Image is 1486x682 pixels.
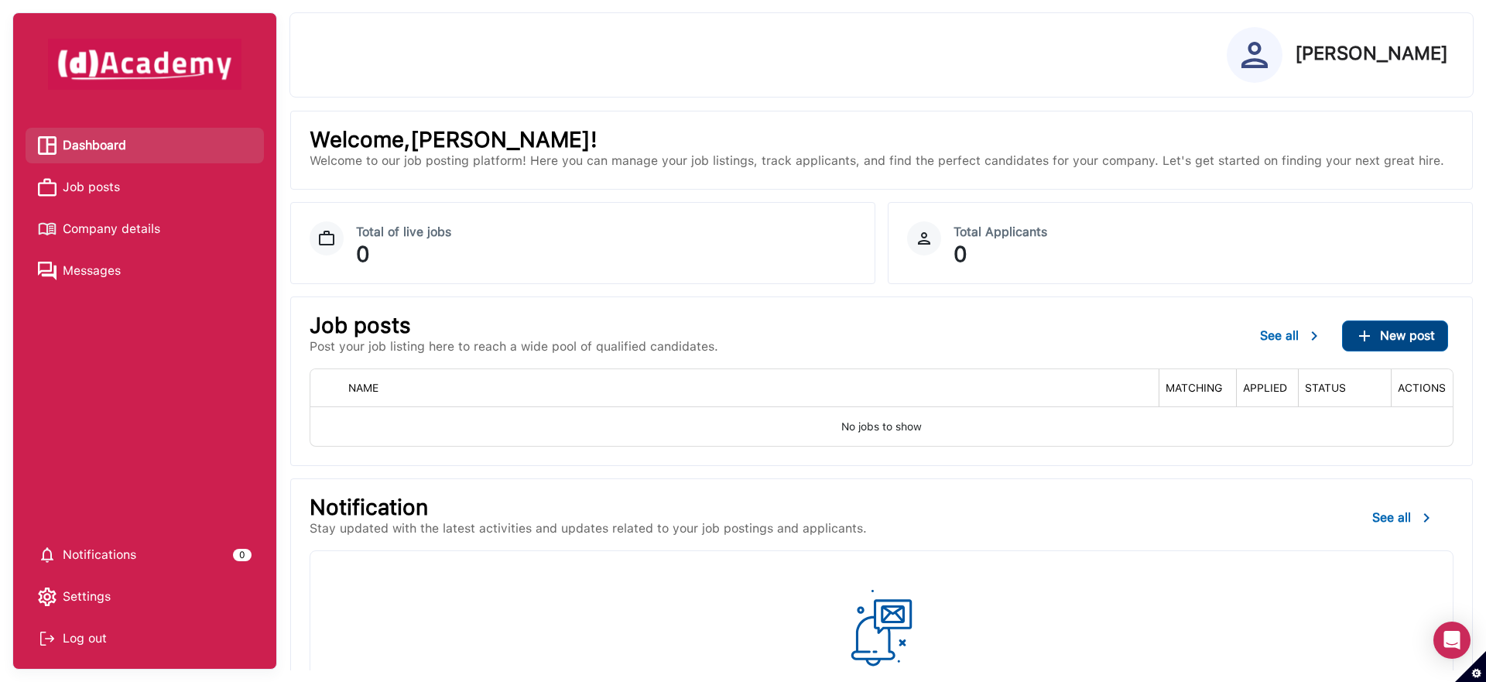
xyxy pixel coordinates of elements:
[38,259,252,283] a: Messages iconMessages
[1398,382,1446,394] span: ACTIONS
[1166,382,1222,394] span: MATCHING
[954,243,1453,265] div: 0
[1305,382,1346,394] span: STATUS
[38,134,252,157] a: Dashboard iconDashboard
[1433,622,1471,659] div: Open Intercom Messenger
[63,543,136,567] span: Notifications
[1260,328,1299,343] span: See all
[63,218,160,241] span: Company details
[310,498,867,516] p: Notification
[310,152,1453,170] p: Welcome to our job posting platform! Here you can manage your job listings, track applicants, and...
[1305,327,1323,345] img: ...
[233,549,252,561] div: 0
[1417,509,1436,527] img: ...
[1241,42,1268,68] img: Profile
[1243,382,1287,394] span: APPLIED
[38,627,252,650] div: Log out
[63,134,126,157] span: Dashboard
[38,218,252,241] a: Company details iconCompany details
[310,338,718,356] p: Post your job listing here to reach a wide pool of qualified candidates.
[38,588,56,606] img: setting
[38,176,252,199] a: Job posts iconJob posts
[1342,320,1448,351] button: ...New post
[38,220,56,238] img: Company details icon
[310,519,867,538] p: Stay updated with the latest activities and updates related to your job postings and applicants.
[348,382,378,394] span: NAME
[63,176,120,199] span: Job posts
[38,136,56,155] img: Dashboard icon
[1360,502,1448,533] button: See all...
[38,546,56,564] img: setting
[38,629,56,648] img: Log out
[1372,510,1411,525] span: See all
[1295,44,1448,63] p: [PERSON_NAME]
[63,259,121,283] span: Messages
[38,178,56,197] img: Job posts icon
[907,221,941,255] img: Icon Circle
[1248,320,1336,351] button: See all...
[310,130,1453,149] p: Welcome,
[48,39,241,90] img: dAcademy
[63,585,111,608] span: Settings
[954,221,1453,243] div: Total Applicants
[310,221,344,255] img: Job Dashboard
[1355,327,1374,345] img: ...
[410,126,597,153] span: [PERSON_NAME] !
[356,243,856,265] div: 0
[356,221,856,243] div: Total of live jobs
[1380,328,1435,343] span: New post
[843,590,920,667] img: logo
[1455,651,1486,682] button: Set cookie preferences
[310,316,718,334] p: Job posts
[38,262,56,280] img: Messages icon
